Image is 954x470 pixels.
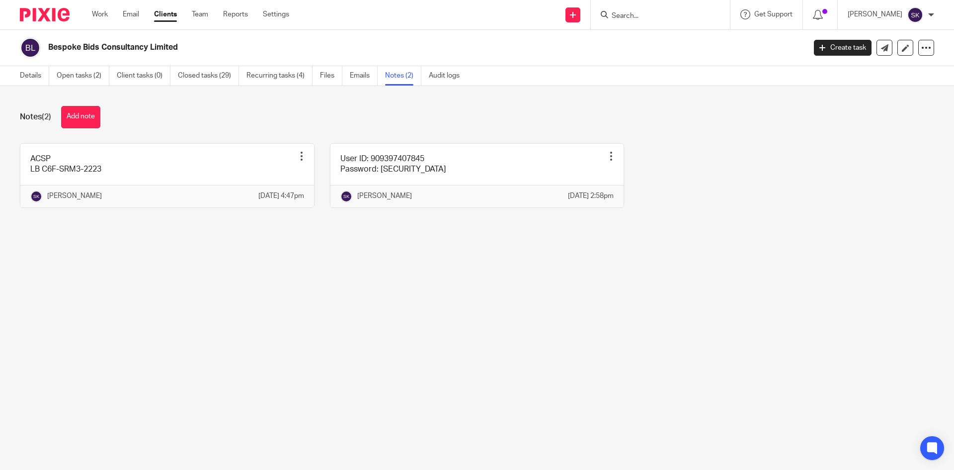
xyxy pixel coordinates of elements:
[754,11,793,18] span: Get Support
[30,190,42,202] img: svg%3E
[357,191,412,201] p: [PERSON_NAME]
[42,113,51,121] span: (2)
[611,12,700,21] input: Search
[385,66,421,86] a: Notes (2)
[263,9,289,19] a: Settings
[20,66,49,86] a: Details
[178,66,239,86] a: Closed tasks (29)
[907,7,923,23] img: svg%3E
[20,37,41,58] img: svg%3E
[340,190,352,202] img: svg%3E
[258,191,304,201] p: [DATE] 4:47pm
[123,9,139,19] a: Email
[57,66,109,86] a: Open tasks (2)
[20,8,70,21] img: Pixie
[47,191,102,201] p: [PERSON_NAME]
[350,66,378,86] a: Emails
[568,191,614,201] p: [DATE] 2:58pm
[154,9,177,19] a: Clients
[92,9,108,19] a: Work
[192,9,208,19] a: Team
[223,9,248,19] a: Reports
[429,66,467,86] a: Audit logs
[320,66,342,86] a: Files
[246,66,313,86] a: Recurring tasks (4)
[61,106,100,128] button: Add note
[20,112,51,122] h1: Notes
[814,40,872,56] a: Create task
[48,42,649,53] h2: Bespoke Bids Consultancy Limited
[117,66,170,86] a: Client tasks (0)
[848,9,902,19] p: [PERSON_NAME]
